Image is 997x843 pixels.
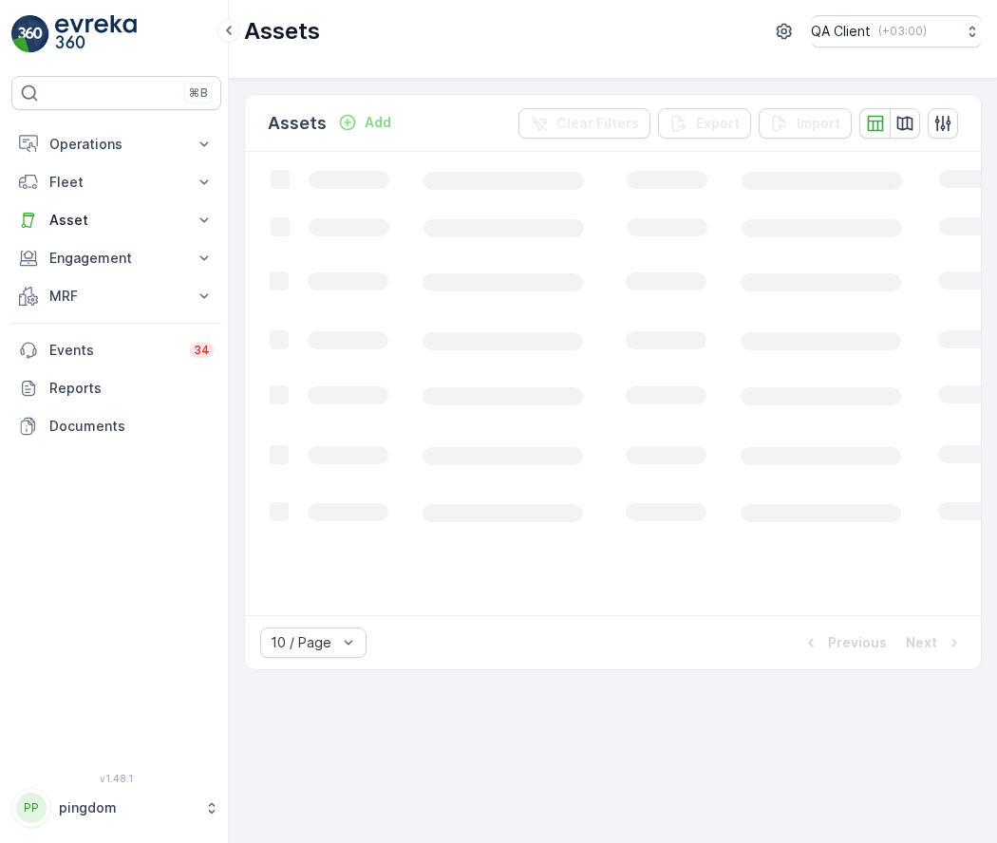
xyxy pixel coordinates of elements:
[194,343,210,358] p: 34
[11,773,221,784] span: v 1.48.1
[189,85,208,101] p: ⌘B
[518,108,650,139] button: Clear Filters
[11,15,49,53] img: logo
[11,125,221,163] button: Operations
[658,108,751,139] button: Export
[11,277,221,315] button: MRF
[49,287,183,306] p: MRF
[11,788,221,828] button: PPpingdom
[49,211,183,230] p: Asset
[330,111,399,134] button: Add
[11,331,221,369] a: Events34
[11,407,221,445] a: Documents
[904,631,966,654] button: Next
[11,201,221,239] button: Asset
[799,631,889,654] button: Previous
[797,114,840,133] p: Import
[49,341,179,360] p: Events
[11,369,221,407] a: Reports
[49,135,183,154] p: Operations
[811,22,871,41] p: QA Client
[244,16,320,47] p: Assets
[268,110,327,137] p: Assets
[556,114,639,133] p: Clear Filters
[828,633,887,652] p: Previous
[11,163,221,201] button: Fleet
[55,15,137,53] img: logo_light-DOdMpM7g.png
[49,379,214,398] p: Reports
[49,249,183,268] p: Engagement
[696,114,740,133] p: Export
[59,798,195,817] p: pingdom
[759,108,852,139] button: Import
[49,417,214,436] p: Documents
[49,173,183,192] p: Fleet
[906,633,937,652] p: Next
[11,239,221,277] button: Engagement
[365,113,391,132] p: Add
[16,793,47,823] div: PP
[811,15,982,47] button: QA Client(+03:00)
[878,24,927,39] p: ( +03:00 )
